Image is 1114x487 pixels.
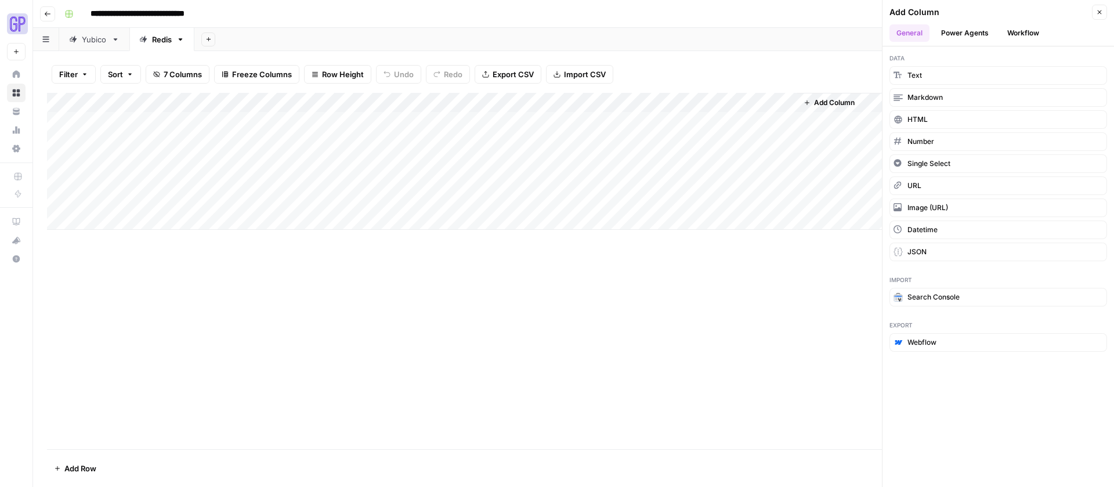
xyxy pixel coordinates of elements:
[889,66,1107,85] button: Text
[889,221,1107,239] button: Datetime
[394,68,414,80] span: Undo
[59,28,129,51] a: Yubico
[889,333,1107,352] button: Webflow
[108,68,123,80] span: Sort
[889,275,1107,284] span: Import
[129,28,194,51] a: Redis
[889,132,1107,151] button: Number
[304,65,371,84] button: Row Height
[907,70,922,81] span: Text
[889,154,1107,173] button: Single Select
[47,459,103,478] button: Add Row
[426,65,470,84] button: Redo
[7,13,28,34] img: Growth Plays Logo
[214,65,299,84] button: Freeze Columns
[907,114,928,125] span: HTML
[907,136,934,147] span: Number
[164,68,202,80] span: 7 Columns
[8,232,25,249] div: What's new?
[7,121,26,139] a: Usage
[475,65,541,84] button: Export CSV
[907,247,927,257] span: JSON
[889,53,1107,63] span: Data
[564,68,606,80] span: Import CSV
[52,65,96,84] button: Filter
[907,337,936,348] span: Webflow
[799,95,859,110] button: Add Column
[59,68,78,80] span: Filter
[889,176,1107,195] button: URL
[493,68,534,80] span: Export CSV
[889,243,1107,261] button: JSON
[1000,24,1046,42] button: Workflow
[7,9,26,38] button: Workspace: Growth Plays
[444,68,462,80] span: Redo
[546,65,613,84] button: Import CSV
[232,68,292,80] span: Freeze Columns
[7,84,26,102] a: Browse
[907,203,948,213] span: Image (URL)
[907,292,960,302] span: Search Console
[152,34,172,45] div: Redis
[907,225,938,235] span: Datetime
[64,463,96,474] span: Add Row
[889,199,1107,217] button: Image (URL)
[907,158,950,169] span: Single Select
[889,88,1107,107] button: Markdown
[100,65,141,84] button: Sort
[934,24,996,42] button: Power Agents
[7,65,26,84] a: Home
[7,250,26,268] button: Help + Support
[7,139,26,158] a: Settings
[7,212,26,231] a: AirOps Academy
[907,181,921,191] span: URL
[322,68,364,80] span: Row Height
[889,110,1107,129] button: HTML
[889,24,929,42] button: General
[376,65,421,84] button: Undo
[7,231,26,250] button: What's new?
[146,65,209,84] button: 7 Columns
[7,102,26,121] a: Your Data
[889,320,1107,330] span: Export
[907,92,943,103] span: Markdown
[889,288,1107,306] button: Search Console
[82,34,107,45] div: Yubico
[814,98,855,108] span: Add Column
